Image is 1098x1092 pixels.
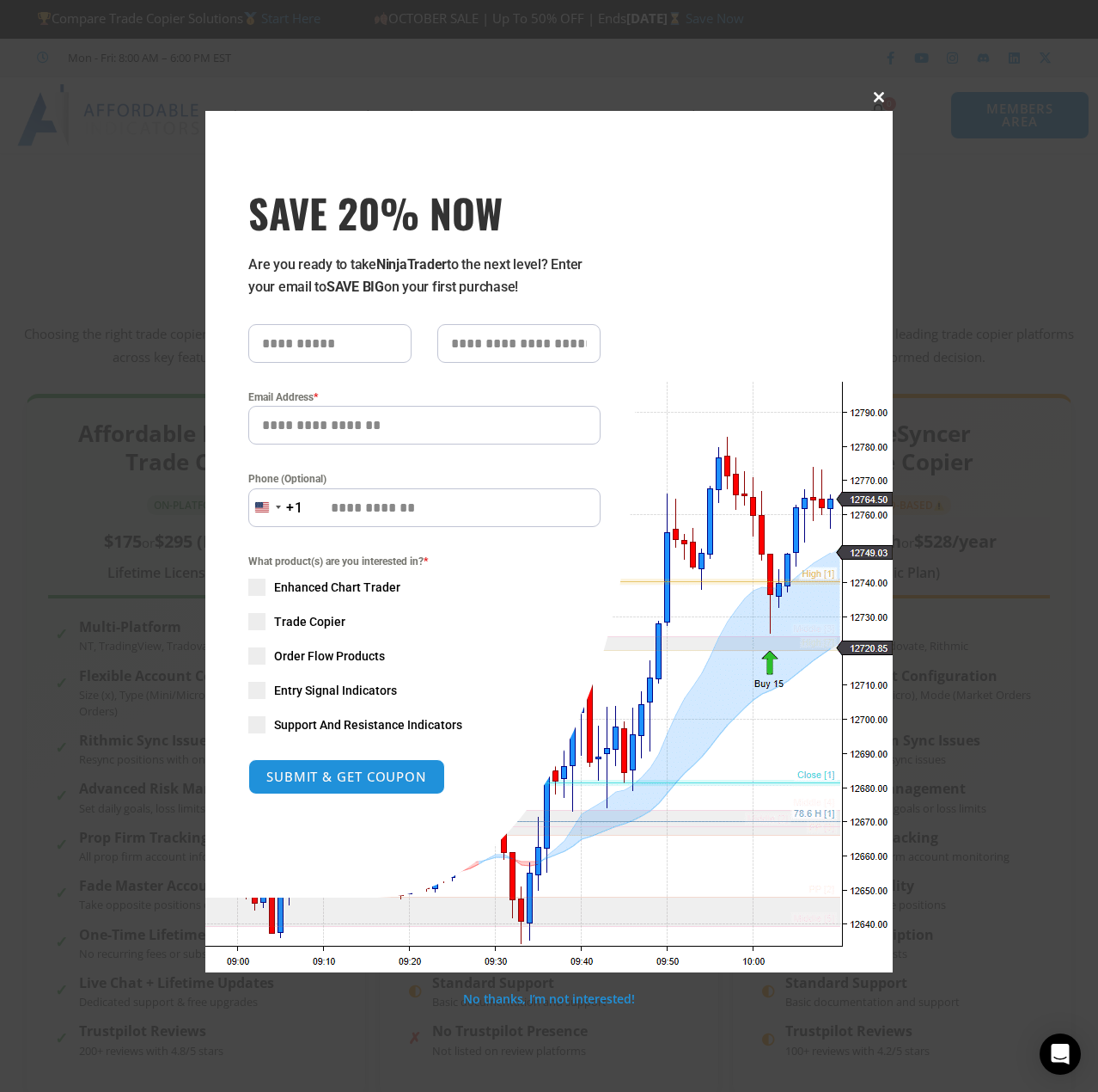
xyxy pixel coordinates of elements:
[248,579,601,596] label: Enhanced Chart Trader
[248,389,601,406] label: Email Address
[463,991,634,1007] a: No thanks, I’m not interested!
[248,553,601,570] span: What product(s) are you interested in?
[248,470,601,488] label: Phone (Optional)
[274,613,345,630] span: Trade Copier
[1040,1034,1081,1075] div: Open Intercom Messenger
[274,682,397,699] span: Entry Signal Indicators
[248,682,601,699] label: Entry Signal Indicators
[274,579,400,596] span: Enhanced Chart Trader
[248,254,601,298] p: Are you ready to take to the next level? Enter your email to on your first purchase!
[248,716,601,733] label: Support And Resistance Indicators
[248,759,445,794] button: SUBMIT & GET COUPON
[326,279,384,295] strong: SAVE BIG
[248,488,303,527] button: Selected country
[248,613,601,630] label: Trade Copier
[286,497,303,519] div: +1
[376,256,447,273] strong: NinjaTrader
[274,647,385,665] span: Order Flow Products
[248,188,601,236] h3: SAVE 20% NOW
[248,647,601,665] label: Order Flow Products
[274,716,462,733] span: Support And Resistance Indicators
